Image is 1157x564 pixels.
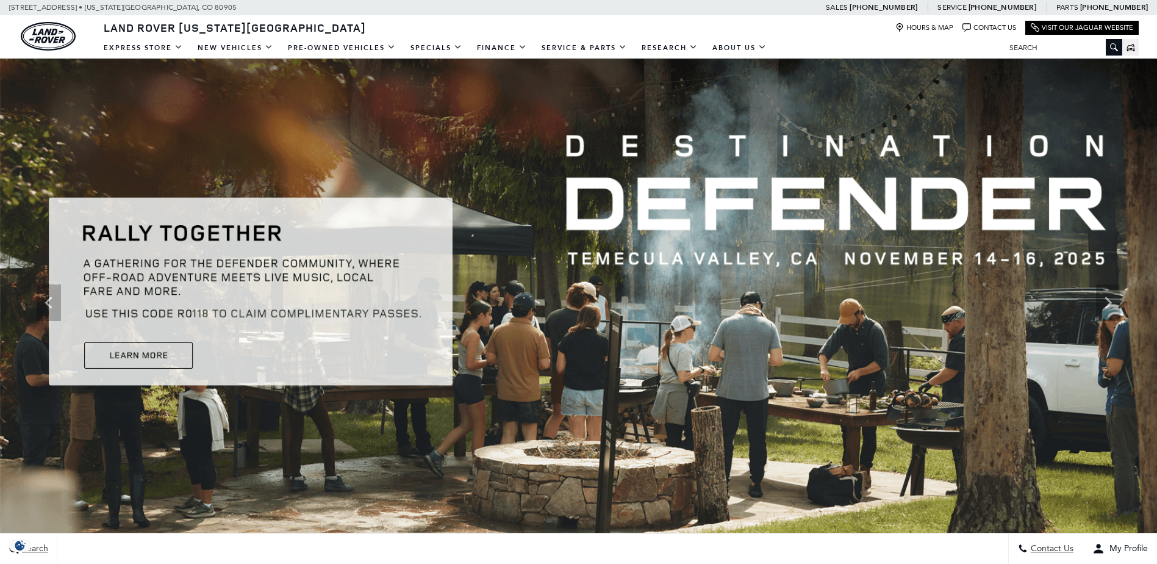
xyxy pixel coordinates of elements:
[634,37,705,59] a: Research
[403,37,470,59] a: Specials
[96,37,774,59] nav: Main Navigation
[895,23,953,32] a: Hours & Map
[96,37,190,59] a: EXPRESS STORE
[190,37,281,59] a: New Vehicles
[1000,40,1122,55] input: Search
[281,37,403,59] a: Pre-Owned Vehicles
[1056,3,1078,12] span: Parts
[850,2,917,12] a: [PHONE_NUMBER]
[6,539,34,552] img: Opt-Out Icon
[96,20,373,35] a: Land Rover [US_STATE][GEOGRAPHIC_DATA]
[534,37,634,59] a: Service & Parts
[21,22,76,51] a: land-rover
[705,37,774,59] a: About Us
[1105,544,1148,554] span: My Profile
[9,3,237,12] a: [STREET_ADDRESS] • [US_STATE][GEOGRAPHIC_DATA], CO 80905
[1083,533,1157,564] button: user-profile-menu
[1080,2,1148,12] a: [PHONE_NUMBER]
[21,22,76,51] img: Land Rover
[962,23,1016,32] a: Contact Us
[1028,544,1073,554] span: Contact Us
[937,3,966,12] span: Service
[1031,23,1133,32] a: Visit Our Jaguar Website
[6,539,34,552] section: Click to Open Cookie Consent Modal
[470,37,534,59] a: Finance
[104,20,366,35] span: Land Rover [US_STATE][GEOGRAPHIC_DATA]
[969,2,1036,12] a: [PHONE_NUMBER]
[826,3,848,12] span: Sales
